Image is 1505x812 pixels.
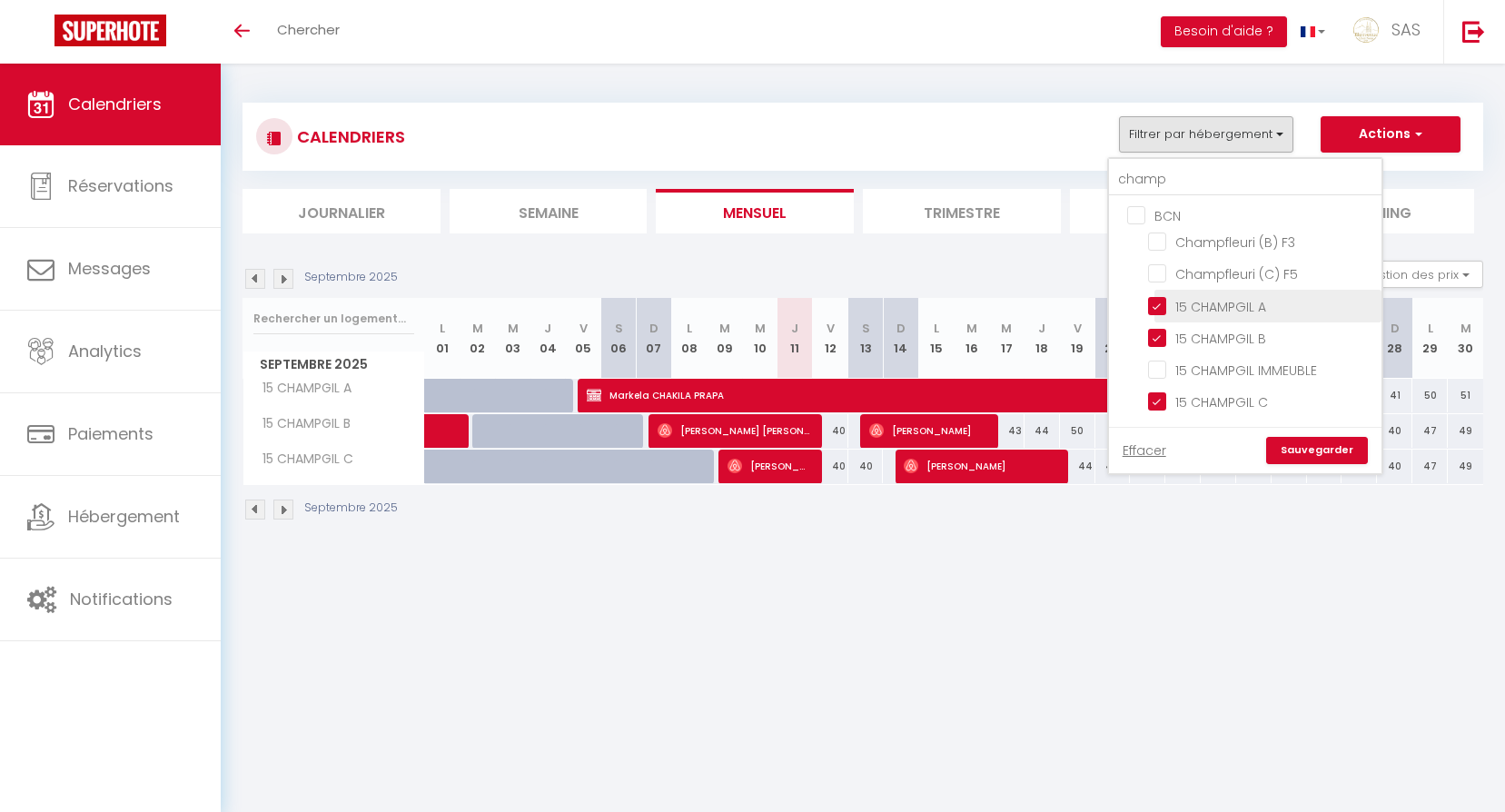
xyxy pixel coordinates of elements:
[1001,320,1012,337] abbr: M
[791,320,798,337] abbr: J
[1428,730,1491,798] iframe: Chat
[827,320,835,337] abbr: V
[246,379,356,399] span: 15 CHAMPGIL A
[869,413,987,448] span: [PERSON_NAME]
[1412,450,1448,483] div: 47
[68,505,180,528] span: Hébergement
[68,93,162,115] span: Calendriers
[728,449,810,483] span: [PERSON_NAME]
[883,298,918,379] th: 14
[1095,298,1131,379] th: 20
[15,7,69,62] button: Ouvrir le widget de chat LiveChat
[904,449,1057,483] span: [PERSON_NAME]
[1352,16,1380,44] img: ...
[989,298,1025,379] th: 17
[918,298,954,379] th: 15
[1070,189,1268,233] li: Tâches
[450,189,648,233] li: Semaine
[1119,116,1293,153] button: Filtrer par hébergement
[1391,320,1400,337] abbr: D
[848,450,884,483] div: 40
[54,15,166,46] img: Super Booking
[304,269,398,286] p: Septembre 2025
[1025,298,1060,379] th: 18
[68,257,151,280] span: Messages
[472,320,483,337] abbr: M
[1095,414,1131,448] div: 51
[1109,163,1381,196] input: Rechercher un logement...
[544,320,551,337] abbr: J
[1123,441,1166,460] a: Effacer
[1428,320,1433,337] abbr: L
[68,422,153,445] span: Paiements
[658,413,811,448] span: [PERSON_NAME] [PERSON_NAME]
[1448,298,1483,379] th: 30
[863,189,1061,233] li: Trimestre
[246,414,355,434] span: 15 CHAMPGIL B
[246,450,358,470] span: 15 CHAMPGIL C
[719,320,730,337] abbr: M
[1377,414,1412,448] div: 40
[1412,298,1448,379] th: 29
[1412,414,1448,448] div: 47
[1266,437,1368,464] a: Sauvegarder
[1412,379,1448,412] div: 50
[601,298,637,379] th: 06
[1060,450,1095,483] div: 44
[813,450,848,483] div: 40
[579,320,588,337] abbr: V
[587,378,1342,412] span: Markela CHAKILA PRAPA
[1462,20,1485,43] img: logout
[425,298,460,379] th: 01
[1074,320,1082,337] abbr: V
[637,298,672,379] th: 07
[777,298,813,379] th: 11
[656,189,854,233] li: Mensuel
[253,302,414,335] input: Rechercher un logement...
[862,320,870,337] abbr: S
[460,298,495,379] th: 02
[1377,450,1412,483] div: 40
[1025,414,1060,448] div: 44
[934,320,939,337] abbr: L
[755,320,766,337] abbr: M
[1377,379,1412,412] div: 41
[1175,361,1317,380] span: 15 CHAMPGIL IMMEUBLE
[687,320,692,337] abbr: L
[530,298,566,379] th: 04
[440,320,445,337] abbr: L
[70,588,173,610] span: Notifications
[243,352,424,378] span: Septembre 2025
[966,320,977,337] abbr: M
[1175,330,1266,348] span: 15 CHAMPGIL B
[1460,320,1471,337] abbr: M
[1348,261,1483,288] button: Gestion des prix
[68,340,142,362] span: Analytics
[508,320,519,337] abbr: M
[813,414,848,448] div: 40
[1060,298,1095,379] th: 19
[304,500,398,517] p: Septembre 2025
[813,298,848,379] th: 12
[1107,157,1383,475] div: Filtrer par hébergement
[1161,16,1287,47] button: Besoin d'aide ?
[566,298,601,379] th: 05
[1448,379,1483,412] div: 51
[1321,116,1460,153] button: Actions
[495,298,530,379] th: 03
[1391,18,1421,41] span: SAS
[292,116,405,157] h3: CALENDRIERS
[742,298,777,379] th: 10
[896,320,906,337] abbr: D
[1448,450,1483,483] div: 49
[954,298,989,379] th: 16
[1377,298,1412,379] th: 28
[277,20,340,39] span: Chercher
[989,414,1025,448] div: 43
[1060,414,1095,448] div: 50
[649,320,658,337] abbr: D
[1175,298,1266,316] span: 15 CHAMPGIL A
[1095,450,1131,483] div: 46
[243,189,441,233] li: Journalier
[707,298,742,379] th: 09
